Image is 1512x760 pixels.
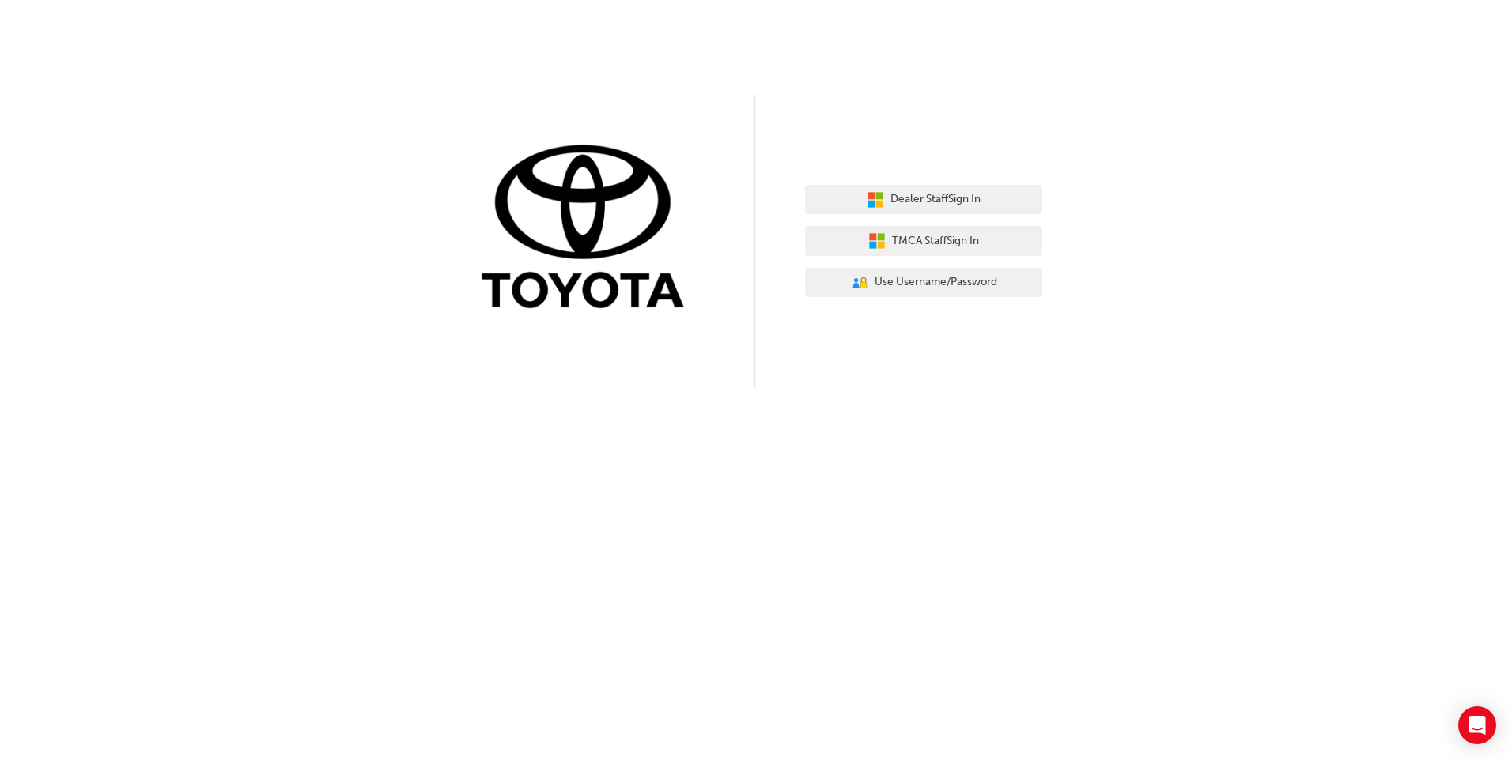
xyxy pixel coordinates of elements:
[805,226,1042,256] button: TMCA StaffSign In
[805,268,1042,298] button: Use Username/Password
[470,141,707,316] img: Trak
[875,273,997,292] span: Use Username/Password
[890,190,981,209] span: Dealer Staff Sign In
[892,232,979,250] span: TMCA Staff Sign In
[1458,706,1496,744] div: Open Intercom Messenger
[805,185,1042,215] button: Dealer StaffSign In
